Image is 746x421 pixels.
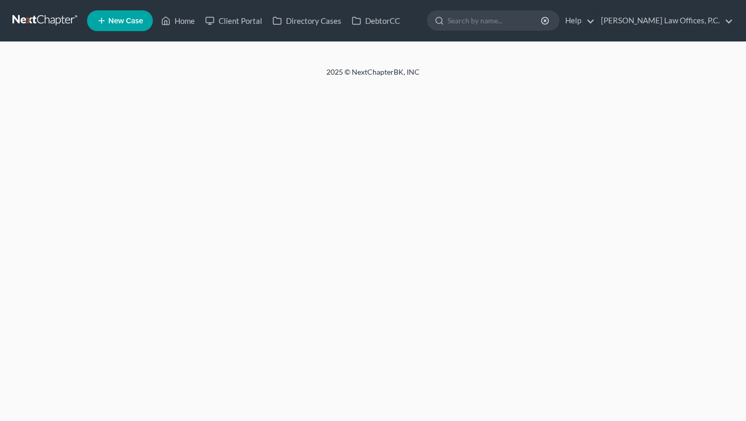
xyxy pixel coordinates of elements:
[156,11,200,30] a: Home
[78,67,668,86] div: 2025 © NextChapterBK, INC
[448,11,542,30] input: Search by name...
[560,11,595,30] a: Help
[347,11,405,30] a: DebtorCC
[108,17,143,25] span: New Case
[200,11,267,30] a: Client Portal
[267,11,347,30] a: Directory Cases
[596,11,733,30] a: [PERSON_NAME] Law Offices, P.C.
